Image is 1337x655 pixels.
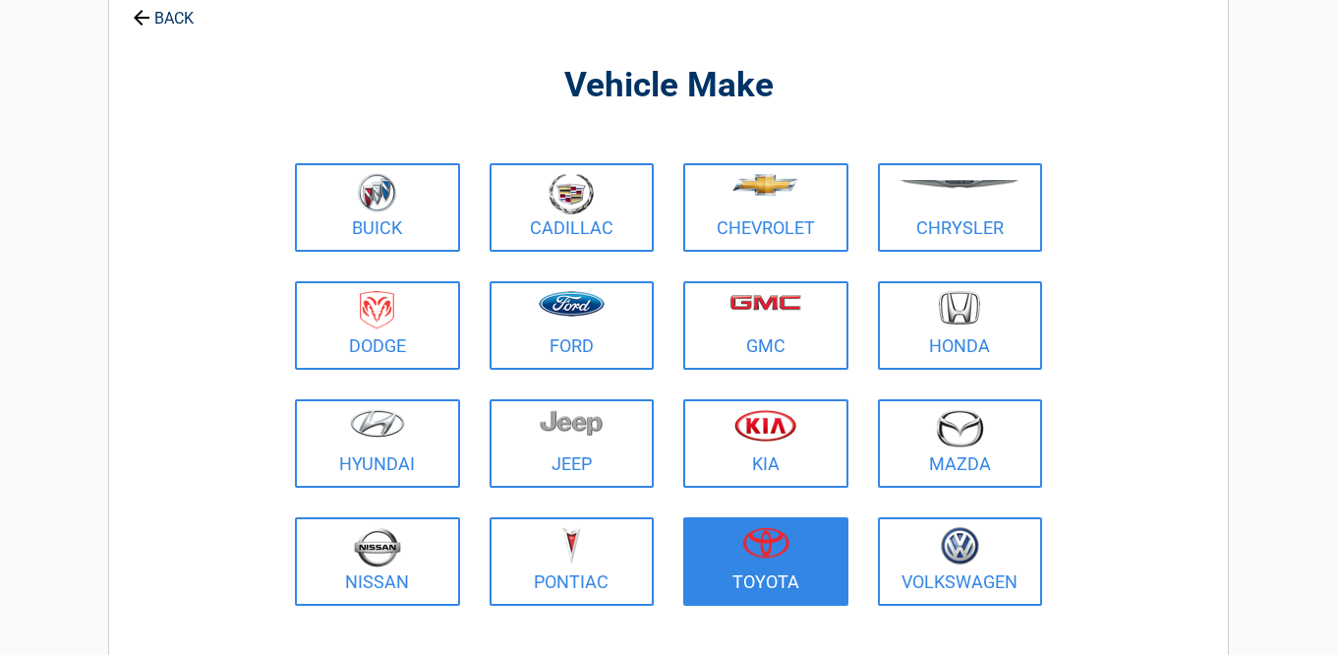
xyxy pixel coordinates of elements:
[358,173,396,212] img: buick
[490,163,655,252] a: Cadillac
[742,527,789,559] img: toyota
[295,281,460,370] a: Dodge
[878,163,1043,252] a: Chrysler
[360,291,394,329] img: dodge
[490,399,655,488] a: Jeep
[683,163,848,252] a: Chevrolet
[900,180,1019,189] img: chrysler
[561,527,581,565] img: pontiac
[935,409,984,447] img: mazda
[878,399,1043,488] a: Mazda
[683,281,848,370] a: GMC
[941,527,979,566] img: volkswagen
[490,517,655,606] a: Pontiac
[683,399,848,488] a: Kia
[549,173,594,214] img: cadillac
[734,409,796,442] img: kia
[295,399,460,488] a: Hyundai
[878,281,1043,370] a: Honda
[732,174,798,196] img: chevrolet
[539,291,605,317] img: ford
[540,409,603,437] img: jeep
[878,517,1043,606] a: Volkswagen
[683,517,848,606] a: Toyota
[295,163,460,252] a: Buick
[295,517,460,606] a: Nissan
[939,291,980,326] img: honda
[350,409,405,438] img: hyundai
[729,294,801,311] img: gmc
[290,63,1047,109] h2: Vehicle Make
[490,281,655,370] a: Ford
[354,527,401,567] img: nissan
